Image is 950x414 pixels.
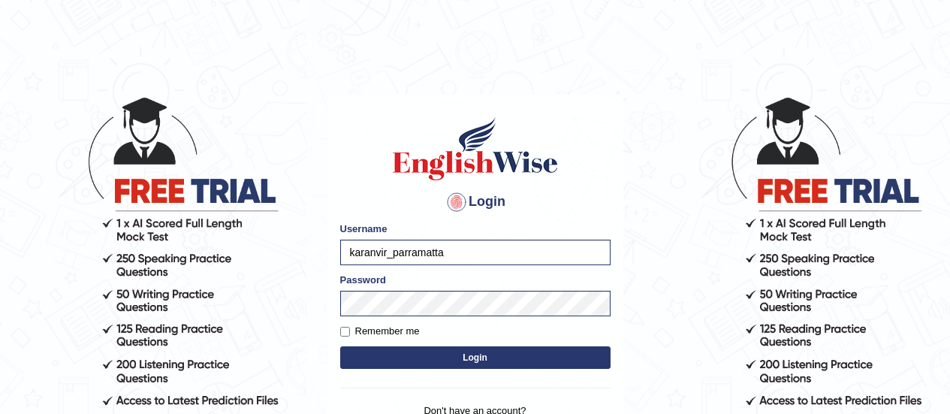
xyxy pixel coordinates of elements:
label: Remember me [340,324,420,339]
button: Login [340,346,611,369]
input: Remember me [340,327,350,337]
img: Logo of English Wise sign in for intelligent practice with AI [390,115,561,183]
h4: Login [340,190,611,214]
label: Username [340,222,388,236]
label: Password [340,273,386,287]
